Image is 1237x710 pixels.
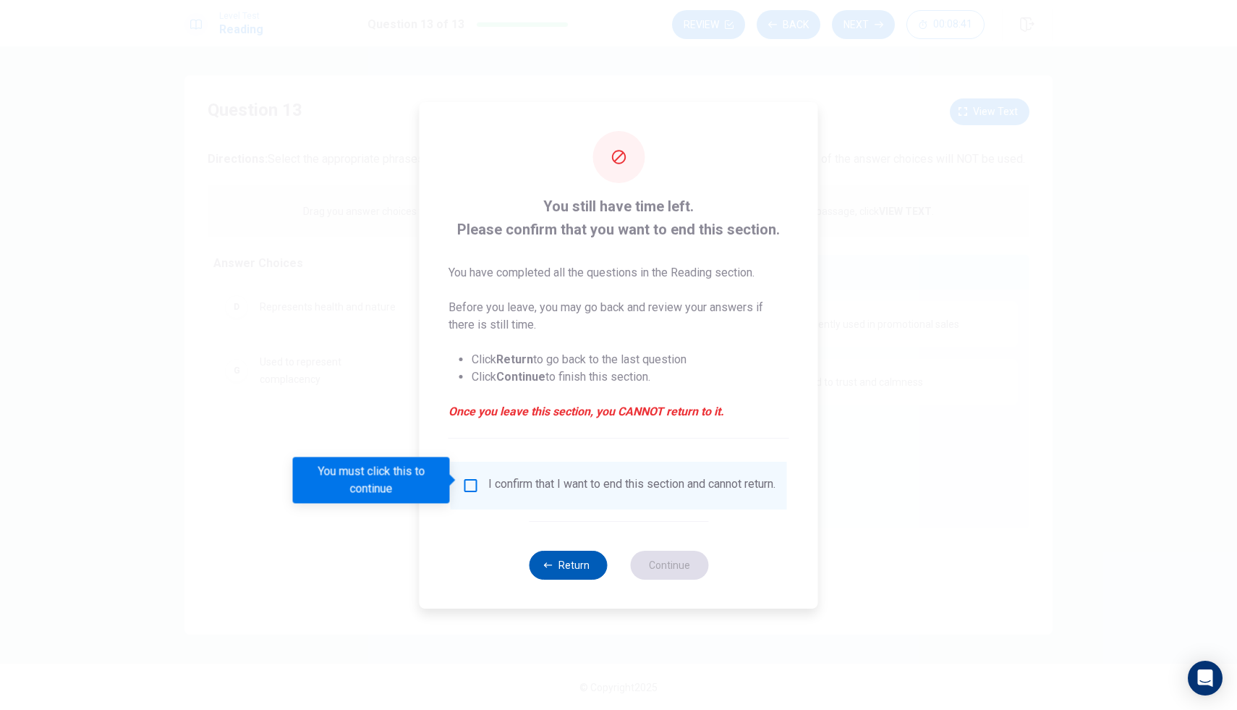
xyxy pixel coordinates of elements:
span: You still have time left. Please confirm that you want to end this section. [449,195,789,241]
span: You must click this to continue [462,477,480,494]
li: Click to finish this section. [472,368,789,386]
button: Return [529,551,607,580]
div: You must click this to continue [293,457,450,504]
div: I confirm that I want to end this section and cannot return. [488,477,775,494]
em: Once you leave this section, you CANNOT return to it. [449,403,789,420]
strong: Continue [496,370,545,384]
div: Open Intercom Messenger [1188,661,1223,696]
p: Before you leave, you may go back and review your answers if there is still time. [449,299,789,334]
strong: Return [496,352,533,366]
p: You have completed all the questions in the Reading section. [449,264,789,282]
li: Click to go back to the last question [472,351,789,368]
button: Continue [630,551,708,580]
